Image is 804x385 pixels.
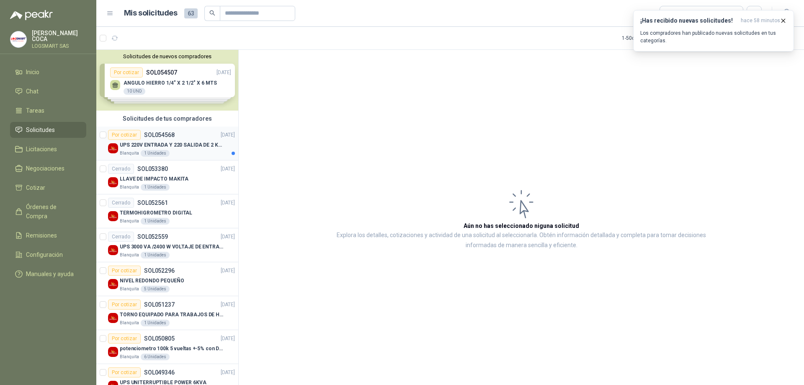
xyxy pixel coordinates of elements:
div: 5 Unidades [141,286,170,292]
a: Solicitudes [10,122,86,138]
a: Cotizar [10,180,86,196]
div: Por cotizar [108,130,141,140]
img: Company Logo [108,211,118,221]
div: Por cotizar [108,333,141,344]
div: 1 Unidades [141,218,170,225]
p: Los compradores han publicado nuevas solicitudes en tus categorías. [640,29,787,44]
p: Blanquita [120,218,139,225]
span: Licitaciones [26,145,57,154]
p: SOL054568 [144,132,175,138]
div: 1 Unidades [141,184,170,191]
a: Chat [10,83,86,99]
p: [DATE] [221,369,235,377]
p: SOL053380 [137,166,168,172]
p: [DATE] [221,335,235,343]
a: Manuales y ayuda [10,266,86,282]
a: CerradoSOL052559[DATE] Company LogoUPS 3000 VA /2400 W VOLTAJE DE ENTRADA / SALIDA 12V ON LINEBla... [96,228,238,262]
div: Todas [665,9,683,18]
a: Configuración [10,247,86,263]
img: Company Logo [108,313,118,323]
span: Manuales y ayuda [26,269,74,279]
div: Por cotizar [108,367,141,377]
div: Cerrado [108,232,134,242]
p: Blanquita [120,150,139,157]
span: Tareas [26,106,44,115]
img: Company Logo [108,177,118,187]
a: Por cotizarSOL054568[DATE] Company LogoUPS 220V ENTRADA Y 220 SALIDA DE 2 KVABlanquita1 Unidades [96,127,238,160]
a: Por cotizarSOL051237[DATE] Company LogoTORNO EQUIPADO PARA TRABAJOS DE HASTA 1 METRO DE PRIMER O ... [96,296,238,330]
span: Remisiones [26,231,57,240]
img: Company Logo [108,143,118,153]
a: Órdenes de Compra [10,199,86,224]
h1: Mis solicitudes [124,7,178,19]
button: ¡Has recibido nuevas solicitudes!hace 58 minutos Los compradores han publicado nuevas solicitudes... [633,10,794,52]
a: Por cotizarSOL052296[DATE] Company LogoNIVEL REDONDO PEQUEÑOBlanquita5 Unidades [96,262,238,296]
div: 1 - 50 de 85 [622,31,670,45]
span: Negociaciones [26,164,64,173]
p: potenciometro 100k 5 vueltas +-5% con Dial perilla [120,345,224,353]
p: Blanquita [120,252,139,258]
p: SOL049346 [144,369,175,375]
div: Cerrado [108,164,134,174]
p: UPS 220V ENTRADA Y 220 SALIDA DE 2 KVA [120,141,224,149]
p: Blanquita [120,286,139,292]
span: Chat [26,87,39,96]
p: Blanquita [120,354,139,360]
p: Explora los detalles, cotizaciones y actividad de una solicitud al seleccionarla. Obtén informaci... [322,230,720,251]
div: Cerrado [108,198,134,208]
a: Remisiones [10,227,86,243]
p: LOGSMART SAS [32,44,86,49]
img: Company Logo [108,245,118,255]
a: Negociaciones [10,160,86,176]
p: [DATE] [221,199,235,207]
img: Logo peakr [10,10,53,20]
p: [DATE] [221,131,235,139]
a: Licitaciones [10,141,86,157]
h3: ¡Has recibido nuevas solicitudes! [640,17,737,24]
p: SOL051237 [144,302,175,307]
a: CerradoSOL052561[DATE] Company LogoTERMOHIGROMETRO DIGITALBlanquita1 Unidades [96,194,238,228]
span: 63 [184,8,198,18]
p: [DATE] [221,301,235,309]
p: Blanquita [120,184,139,191]
h3: Aún no has seleccionado niguna solicitud [464,221,579,230]
p: SOL050805 [144,336,175,341]
div: 6 Unidades [141,354,170,360]
span: Cotizar [26,183,45,192]
div: 1 Unidades [141,150,170,157]
p: [DATE] [221,233,235,241]
p: NIVEL REDONDO PEQUEÑO [120,277,184,285]
p: UPS 3000 VA /2400 W VOLTAJE DE ENTRADA / SALIDA 12V ON LINE [120,243,224,251]
p: TORNO EQUIPADO PARA TRABAJOS DE HASTA 1 METRO DE PRIMER O SEGUNDA MANO [120,311,224,319]
p: SOL052296 [144,268,175,274]
a: Tareas [10,103,86,119]
div: 1 Unidades [141,252,170,258]
p: [PERSON_NAME] COCA [32,30,86,42]
p: [DATE] [221,165,235,173]
p: LLAVE DE IMPACTO MAKITA [120,175,188,183]
p: SOL052559 [137,234,168,240]
p: Blanquita [120,320,139,326]
div: Solicitudes de nuevos compradoresPor cotizarSOL054507[DATE] ANGULO HIERRO 1/4" X 2 1/2" X 6 MTS10... [96,50,238,111]
span: Inicio [26,67,39,77]
p: SOL052561 [137,200,168,206]
a: Inicio [10,64,86,80]
img: Company Logo [108,279,118,289]
div: Por cotizar [108,266,141,276]
span: Configuración [26,250,63,259]
img: Company Logo [10,31,26,47]
span: hace 58 minutos [741,17,780,24]
div: Por cotizar [108,300,141,310]
span: search [209,10,215,16]
a: CerradoSOL053380[DATE] Company LogoLLAVE DE IMPACTO MAKITABlanquita1 Unidades [96,160,238,194]
p: TERMOHIGROMETRO DIGITAL [120,209,192,217]
a: Por cotizarSOL050805[DATE] Company Logopotenciometro 100k 5 vueltas +-5% con Dial perillaBlanquit... [96,330,238,364]
span: Solicitudes [26,125,55,134]
p: [DATE] [221,267,235,275]
div: 1 Unidades [141,320,170,326]
img: Company Logo [108,347,118,357]
div: Solicitudes de tus compradores [96,111,238,127]
span: Órdenes de Compra [26,202,78,221]
button: Solicitudes de nuevos compradores [100,53,235,59]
